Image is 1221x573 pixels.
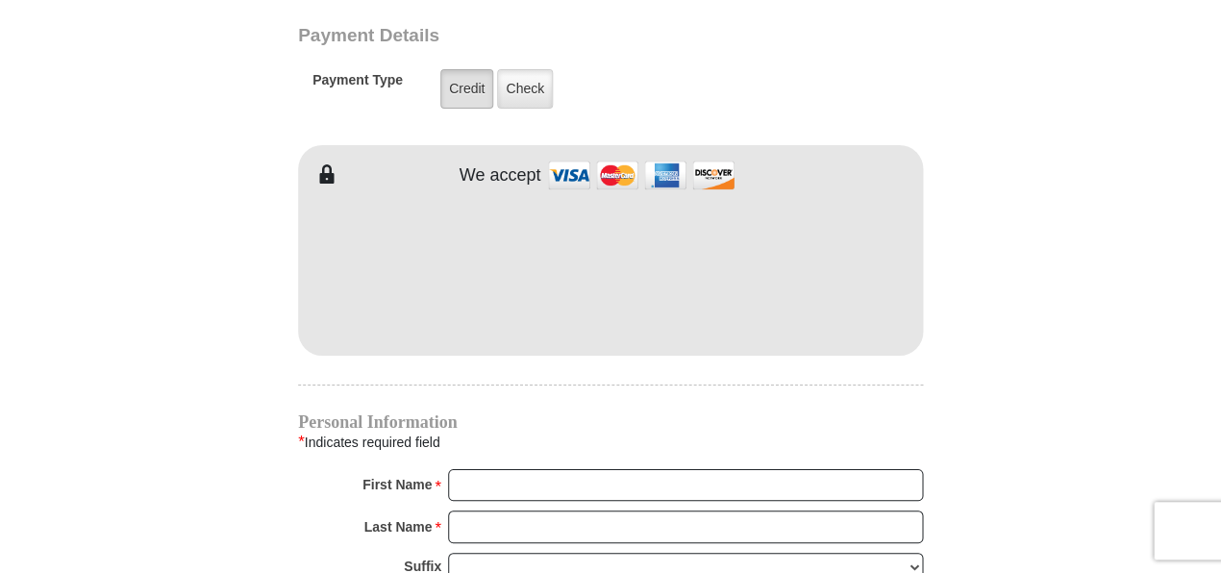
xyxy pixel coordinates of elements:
img: credit cards accepted [545,155,737,196]
h4: We accept [460,165,541,187]
h4: Personal Information [298,414,923,430]
h3: Payment Details [298,25,788,47]
label: Check [497,69,553,109]
strong: Last Name [364,513,433,540]
div: Indicates required field [298,430,923,455]
strong: First Name [362,471,432,498]
h5: Payment Type [312,72,403,98]
label: Credit [440,69,493,109]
